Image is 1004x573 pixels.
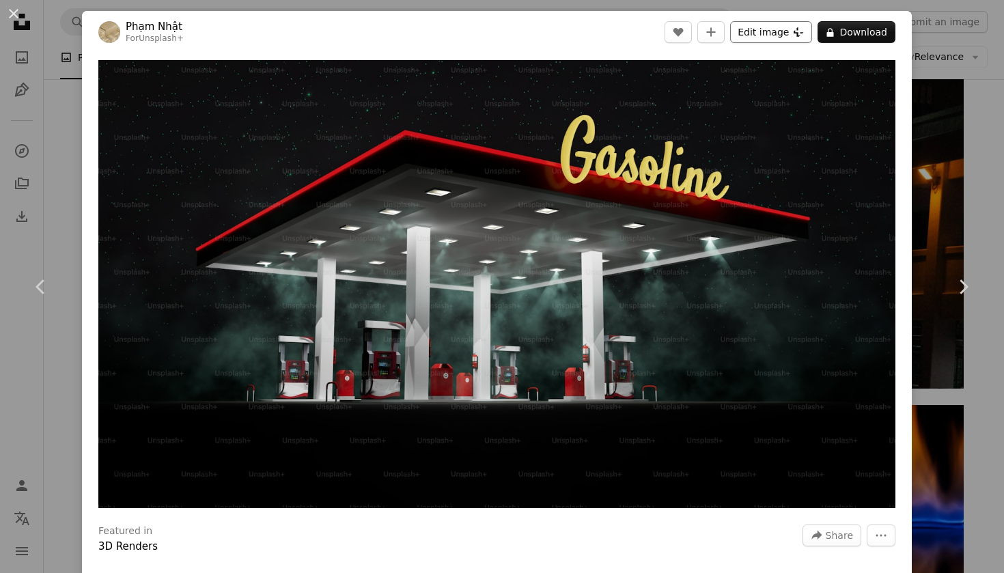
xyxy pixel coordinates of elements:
button: Add to Collection [697,21,725,43]
a: Phạm Nhật [126,20,184,33]
button: Download [818,21,895,43]
button: Like [665,21,692,43]
img: A gas station is lit against a dark background. [98,60,895,508]
button: Share this image [803,525,861,546]
a: Unsplash+ [139,33,184,43]
img: Go to Phạm Nhật's profile [98,21,120,43]
h3: Featured in [98,525,152,538]
button: More Actions [867,525,895,546]
div: For [126,33,184,44]
button: Edit image [730,21,812,43]
a: 3D Renders [98,540,158,553]
span: Share [826,525,853,546]
a: Next [922,221,1004,352]
button: Zoom in on this image [98,60,895,508]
